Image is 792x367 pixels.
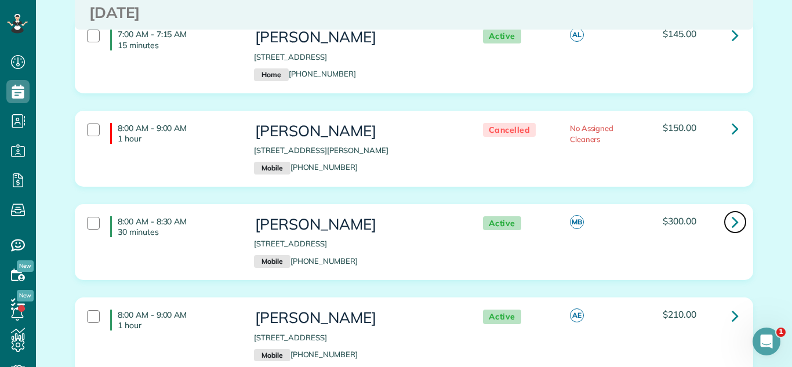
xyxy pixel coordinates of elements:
[118,133,237,144] p: 1 hour
[663,28,696,39] span: $145.00
[663,215,696,227] span: $300.00
[570,28,584,42] span: AL
[254,350,358,359] a: Mobile[PHONE_NUMBER]
[663,122,696,133] span: $150.00
[110,310,237,330] h4: 8:00 AM - 9:00 AM
[254,52,459,63] p: [STREET_ADDRESS]
[118,320,237,330] p: 1 hour
[254,256,358,266] a: Mobile[PHONE_NUMBER]
[570,215,584,229] span: MB
[254,310,459,326] h3: [PERSON_NAME]
[254,68,288,81] small: Home
[254,162,290,175] small: Mobile
[118,40,237,50] p: 15 minutes
[570,308,584,322] span: AE
[483,310,521,324] span: Active
[570,123,614,144] span: No Assigned Cleaners
[118,227,237,237] p: 30 minutes
[254,123,459,140] h3: [PERSON_NAME]
[254,145,459,156] p: [STREET_ADDRESS][PERSON_NAME]
[254,29,459,46] h3: [PERSON_NAME]
[254,349,290,362] small: Mobile
[254,216,459,233] h3: [PERSON_NAME]
[17,290,34,301] span: New
[254,255,290,268] small: Mobile
[483,29,521,43] span: Active
[663,308,696,320] span: $210.00
[483,216,521,231] span: Active
[110,123,237,144] h4: 8:00 AM - 9:00 AM
[17,260,34,272] span: New
[254,238,459,249] p: [STREET_ADDRESS]
[89,5,739,21] h3: [DATE]
[254,69,356,78] a: Home[PHONE_NUMBER]
[110,216,237,237] h4: 8:00 AM - 8:30 AM
[483,123,536,137] span: Cancelled
[254,162,358,172] a: Mobile[PHONE_NUMBER]
[110,29,237,50] h4: 7:00 AM - 7:15 AM
[776,328,786,337] span: 1
[254,332,459,343] p: [STREET_ADDRESS]
[753,328,780,355] iframe: Intercom live chat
